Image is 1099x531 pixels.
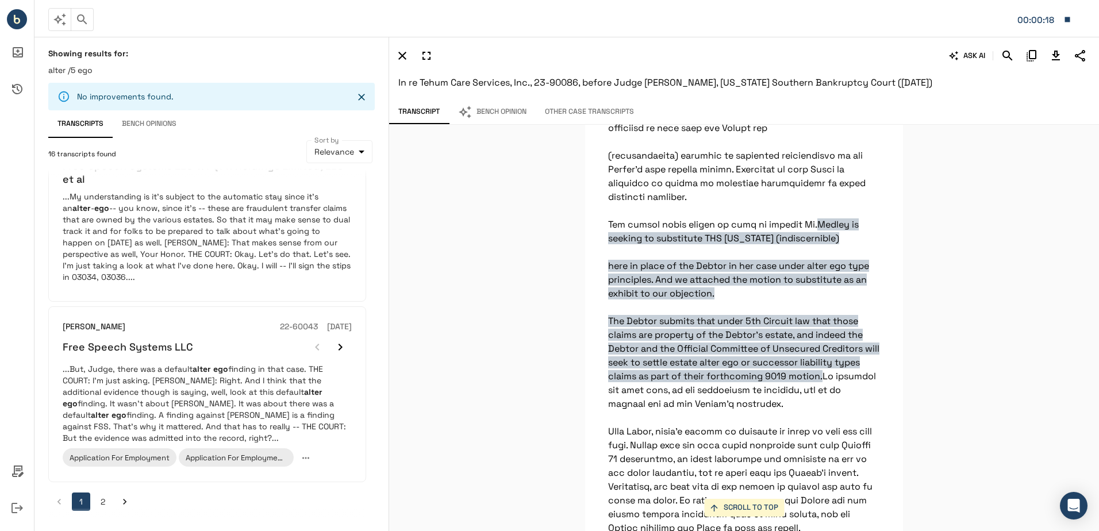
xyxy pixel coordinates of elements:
[48,64,375,76] p: alter /5 ego
[353,88,370,106] button: Close
[72,203,91,213] em: alter
[94,492,112,511] button: Go to page 2
[314,135,339,145] label: Sort by
[280,321,318,333] h6: 22-60043
[1022,46,1042,66] button: Copy Citation
[113,110,186,138] button: Bench Opinions
[327,321,352,333] h6: [DATE]
[947,46,988,66] button: ASK AI
[1017,13,1058,28] div: Matter: 446137.000001
[1060,492,1088,520] div: Open Intercom Messenger
[63,321,125,333] h6: [PERSON_NAME]
[112,410,126,420] em: ego
[63,398,78,409] em: ego
[48,149,116,160] span: 16 transcripts found
[48,110,113,138] button: Transcripts
[48,492,366,511] nav: pagination navigation
[213,364,228,374] em: ego
[91,410,109,420] em: alter
[1012,7,1077,32] button: Matter: 446137.000001
[1046,46,1066,66] button: Download Transcript
[193,364,211,374] em: alter
[48,48,375,59] h6: Showing results for:
[70,453,170,463] span: Application For Employment
[398,76,932,88] span: In re Tehum Care Services, Inc., 23-90086, before Judge [PERSON_NAME], [US_STATE] Southern Bankru...
[77,91,174,102] p: No improvements found.
[63,191,352,283] p: ...My understanding is it's subject to the automatic stay since it's an - -- you know, since it's...
[1070,46,1090,66] button: Share Transcript
[94,203,109,213] em: ego
[998,46,1017,66] button: Search
[536,100,643,124] button: Other Case Transcripts
[306,140,372,163] div: Relevance
[63,159,352,186] h6: Free Speech Systems LLC v. PQPR Holdings Limited, LLC et al
[63,363,352,444] p: ...But, Judge, there was a default finding in that case. THE COURT: I'm just asking. [PERSON_NAME...
[63,340,193,353] h6: Free Speech Systems LLC
[186,453,357,463] span: Application For Employment As Financial Advisor
[116,492,134,511] button: Go to next page
[449,100,536,124] button: Bench Opinion
[304,387,322,397] em: alter
[704,499,784,517] button: SCROLL TO TOP
[389,100,449,124] button: Transcript
[72,492,90,511] button: page 1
